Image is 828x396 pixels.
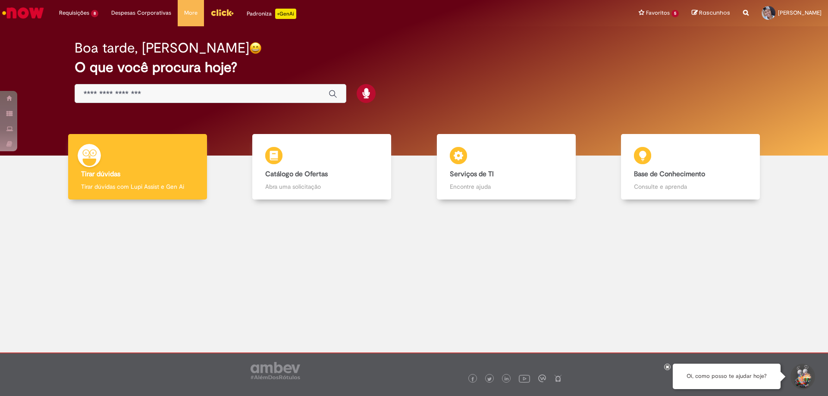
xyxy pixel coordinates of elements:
img: logo_footer_ambev_rotulo_gray.png [251,362,300,379]
p: Consulte e aprenda [634,182,747,191]
span: 5 [671,10,679,17]
img: logo_footer_facebook.png [470,377,475,381]
b: Serviços de TI [450,170,494,178]
span: Despesas Corporativas [111,9,171,17]
img: logo_footer_naosei.png [554,374,562,382]
button: Iniciar Conversa de Suporte [789,364,815,390]
a: Rascunhos [692,9,730,17]
span: Requisições [59,9,89,17]
div: Oi, como posso te ajudar hoje? [673,364,781,389]
a: Tirar dúvidas Tirar dúvidas com Lupi Assist e Gen Ai [45,134,230,200]
a: Catálogo de Ofertas Abra uma solicitação [230,134,414,200]
span: [PERSON_NAME] [778,9,822,16]
b: Tirar dúvidas [81,170,120,178]
img: click_logo_yellow_360x200.png [210,6,234,19]
h2: O que você procura hoje? [75,60,754,75]
span: Favoritos [646,9,670,17]
img: logo_footer_workplace.png [538,374,546,382]
p: Encontre ajuda [450,182,563,191]
a: Serviços de TI Encontre ajuda [414,134,599,200]
p: Tirar dúvidas com Lupi Assist e Gen Ai [81,182,194,191]
img: logo_footer_linkedin.png [505,377,509,382]
h2: Boa tarde, [PERSON_NAME] [75,41,249,56]
span: More [184,9,198,17]
img: ServiceNow [1,4,45,22]
p: +GenAi [275,9,296,19]
b: Catálogo de Ofertas [265,170,328,178]
img: happy-face.png [249,42,262,54]
div: Padroniza [247,9,296,19]
a: Base de Conhecimento Consulte e aprenda [599,134,783,200]
span: Rascunhos [699,9,730,17]
span: 8 [91,10,98,17]
img: logo_footer_twitter.png [487,377,492,381]
p: Abra uma solicitação [265,182,378,191]
b: Base de Conhecimento [634,170,705,178]
img: logo_footer_youtube.png [519,373,530,384]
